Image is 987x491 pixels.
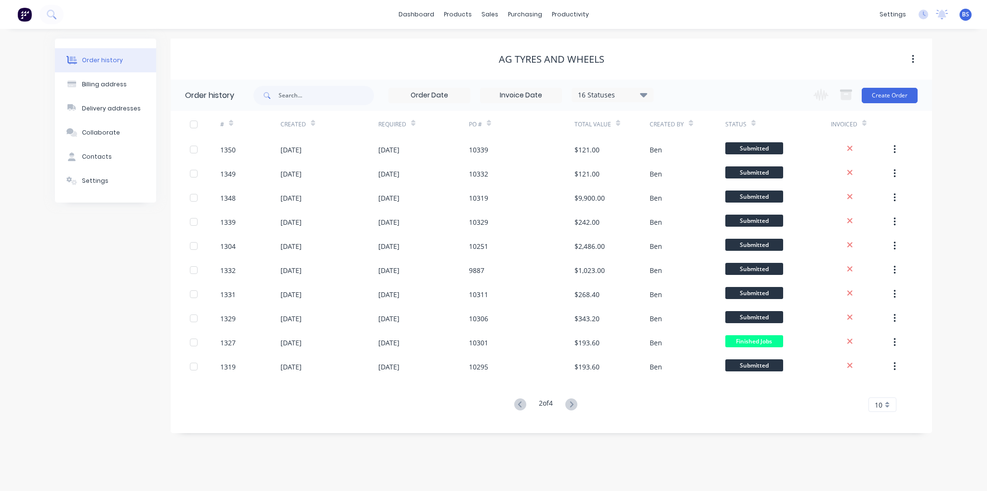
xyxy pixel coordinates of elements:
div: Total Value [574,120,611,129]
div: [DATE] [280,289,302,300]
div: $268.40 [574,289,600,300]
span: Submitted [725,191,783,203]
div: productivity [547,7,594,22]
div: [DATE] [280,193,302,203]
div: Status [725,120,747,129]
div: [DATE] [280,169,302,179]
div: 10339 [469,145,488,155]
div: Ben [650,314,662,324]
div: PO # [469,111,574,137]
div: Ben [650,241,662,251]
span: Submitted [725,287,783,299]
button: Contacts [55,145,156,169]
span: Submitted [725,311,783,323]
span: 10 [875,400,882,410]
div: Ben [650,265,662,275]
div: settings [875,7,911,22]
button: Settings [55,169,156,193]
input: Invoice Date [480,88,561,103]
div: 10251 [469,241,488,251]
div: $242.00 [574,217,600,227]
div: [DATE] [280,145,302,155]
span: Submitted [725,142,783,154]
div: # [220,120,224,129]
div: 9887 [469,265,484,275]
div: [DATE] [378,314,400,324]
div: Ben [650,193,662,203]
div: Order history [185,90,234,101]
div: 1329 [220,314,236,324]
div: purchasing [503,7,547,22]
div: 10295 [469,362,488,372]
div: Required [378,120,406,129]
button: Delivery addresses [55,96,156,121]
div: 1319 [220,362,236,372]
button: Create Order [862,88,918,103]
div: Invoiced [831,111,891,137]
input: Search... [279,86,374,105]
div: PO # [469,120,482,129]
div: Created By [650,120,684,129]
div: Required [378,111,469,137]
div: 10306 [469,314,488,324]
div: [DATE] [378,169,400,179]
div: Status [725,111,831,137]
span: Submitted [725,263,783,275]
div: Order history [82,56,123,65]
div: Ben [650,217,662,227]
div: [DATE] [280,362,302,372]
div: Ben [650,289,662,300]
div: [DATE] [280,265,302,275]
div: [DATE] [378,241,400,251]
div: 1304 [220,241,236,251]
div: [DATE] [378,145,400,155]
div: [DATE] [378,265,400,275]
div: 10332 [469,169,488,179]
span: Submitted [725,239,783,251]
div: 2 of 4 [539,398,553,412]
span: Submitted [725,166,783,178]
div: $343.20 [574,314,600,324]
div: $9,900.00 [574,193,605,203]
div: Created [280,111,378,137]
div: Collaborate [82,128,120,137]
div: products [439,7,477,22]
div: 10319 [469,193,488,203]
div: AG Tyres and Wheels [499,54,604,65]
div: 1331 [220,289,236,300]
div: 1348 [220,193,236,203]
button: Billing address [55,72,156,96]
div: Contacts [82,152,112,161]
div: [DATE] [280,338,302,348]
div: Invoiced [831,120,857,129]
div: $193.60 [574,338,600,348]
div: [DATE] [378,338,400,348]
div: 10311 [469,289,488,300]
div: # [220,111,280,137]
div: sales [477,7,503,22]
div: [DATE] [378,289,400,300]
span: Finished Jobs [725,335,783,347]
div: 1332 [220,265,236,275]
div: $193.60 [574,362,600,372]
div: Ben [650,338,662,348]
div: [DATE] [280,314,302,324]
input: Order Date [389,88,470,103]
div: [DATE] [280,217,302,227]
div: [DATE] [378,217,400,227]
div: Ben [650,145,662,155]
button: Order history [55,48,156,72]
div: 1327 [220,338,236,348]
div: 16 Statuses [572,90,653,100]
a: dashboard [394,7,439,22]
div: Delivery addresses [82,104,141,113]
span: Submitted [725,359,783,371]
div: 10301 [469,338,488,348]
div: 1339 [220,217,236,227]
div: 10329 [469,217,488,227]
div: [DATE] [280,241,302,251]
div: Created By [650,111,725,137]
button: Collaborate [55,121,156,145]
div: $121.00 [574,145,600,155]
div: $2,486.00 [574,241,605,251]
